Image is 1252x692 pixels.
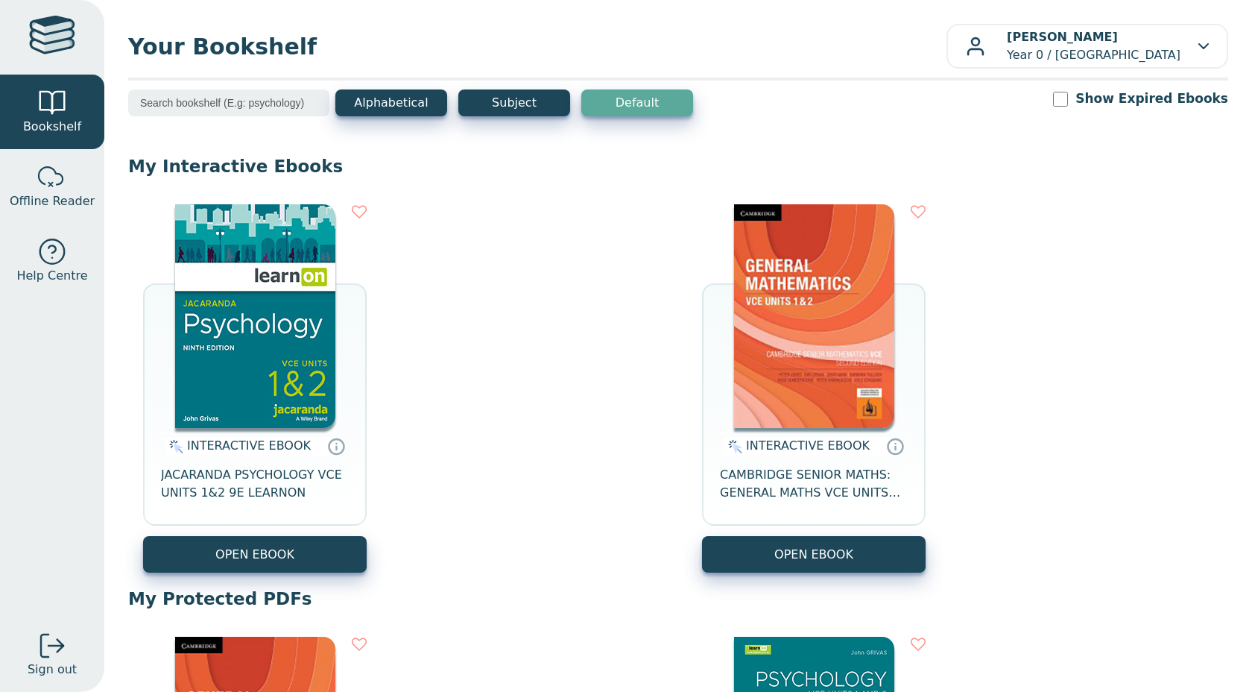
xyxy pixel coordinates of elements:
p: My Protected PDFs [128,588,1228,610]
a: Interactive eBooks are accessed online via the publisher’s portal. They contain interactive resou... [886,437,904,455]
a: Interactive eBooks are accessed online via the publisher’s portal. They contain interactive resou... [327,437,345,455]
span: INTERACTIVE EBOOK [187,438,311,453]
span: Bookshelf [23,118,81,136]
img: 98e9f931-67be-40f3-b733-112c3181ee3a.jpg [734,204,894,428]
img: interactive.svg [165,438,183,456]
img: interactive.svg [724,438,742,456]
span: Your Bookshelf [128,30,946,63]
span: CAMBRIDGE SENIOR MATHS: GENERAL MATHS VCE UNITS 1&2 EBOOK 2E [720,466,908,502]
b: [PERSON_NAME] [1007,30,1118,44]
button: OPEN EBOOK [143,536,367,573]
span: JACARANDA PSYCHOLOGY VCE UNITS 1&2 9E LEARNON [161,466,349,502]
span: Help Centre [16,267,87,285]
span: Sign out [28,661,77,679]
button: [PERSON_NAME]Year 0 / [GEOGRAPHIC_DATA] [946,24,1228,69]
img: 5dbb8fc4-eac2-4bdb-8cd5-a7394438c953.jpg [175,204,335,428]
button: Subject [458,89,570,116]
input: Search bookshelf (E.g: psychology) [128,89,329,116]
button: Default [581,89,693,116]
p: Year 0 / [GEOGRAPHIC_DATA] [1007,28,1180,64]
span: Offline Reader [10,192,95,210]
p: My Interactive Ebooks [128,155,1228,177]
span: INTERACTIVE EBOOK [746,438,870,453]
button: Alphabetical [335,89,447,116]
label: Show Expired Ebooks [1075,89,1228,108]
button: OPEN EBOOK [702,536,926,573]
